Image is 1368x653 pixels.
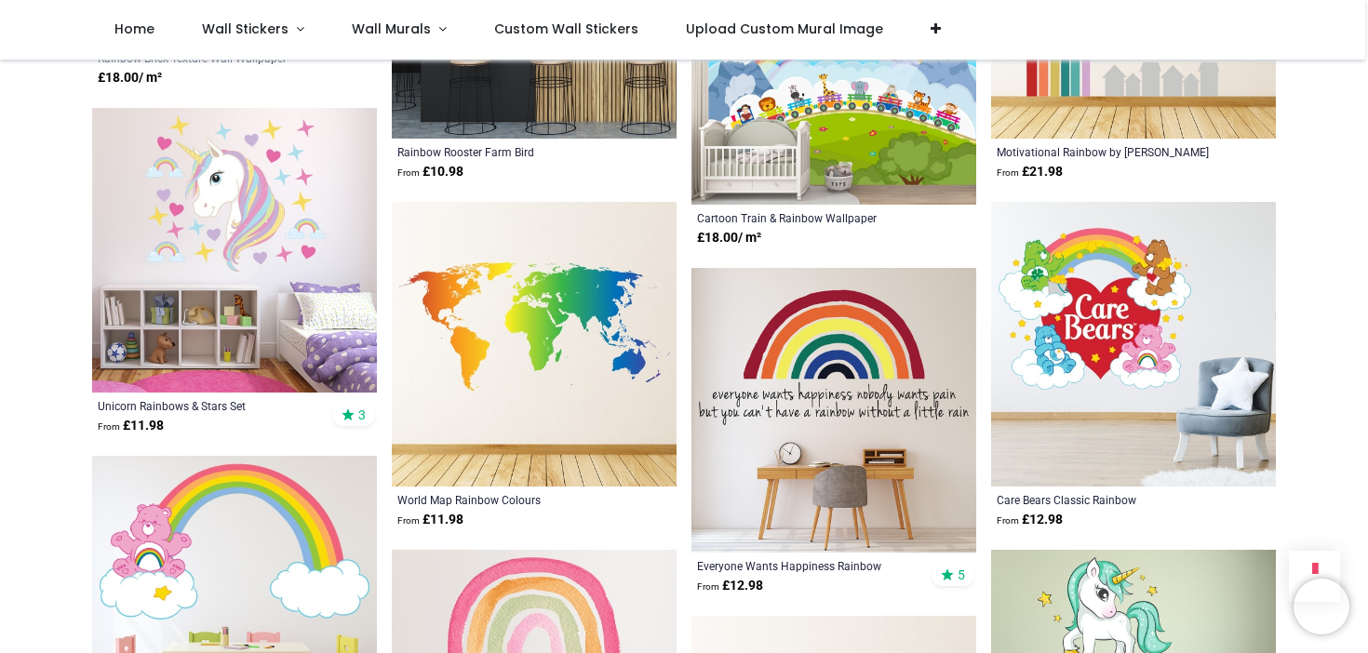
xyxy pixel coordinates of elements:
strong: £ 18.00 / m² [98,69,162,87]
strong: £ 11.98 [397,511,463,529]
span: Wall Murals [352,20,431,38]
img: Cartoon Train & Rainbow Wall Mural Wallpaper [691,14,976,205]
span: From [98,421,120,432]
strong: £ 21.98 [997,163,1063,181]
strong: £ 11.98 [98,417,164,435]
strong: £ 12.98 [997,511,1063,529]
a: Everyone Wants Happiness Rainbow [697,558,916,573]
img: Unicorn Rainbows & Stars Wall Sticker Set [92,108,377,393]
span: Home [114,20,154,38]
span: Upload Custom Mural Image [686,20,883,38]
span: 5 [958,566,965,583]
span: Wall Stickers [202,20,288,38]
span: From [997,167,1019,178]
strong: £ 18.00 / m² [697,229,761,247]
span: From [997,515,1019,526]
span: From [397,167,420,178]
a: Rainbow Rooster Farm Bird [397,144,616,159]
a: Care Bears Classic Rainbow [997,492,1215,507]
a: Cartoon Train & Rainbow Wallpaper [697,210,916,225]
a: Unicorn Rainbows & Stars Set [98,398,316,413]
strong: £ 12.98 [697,577,763,595]
span: From [397,515,420,526]
img: World Map Rainbow Colours Wall Sticker [392,202,677,486]
span: From [697,581,719,592]
iframe: Brevo live chat [1294,579,1349,634]
img: Care Bears Classic Rainbow Wall Sticker [991,202,1276,486]
a: Motivational Rainbow by [PERSON_NAME] [PERSON_NAME] [997,144,1215,159]
img: Everyone Wants Happiness Rainbow Wall Sticker [691,268,976,553]
a: World Map Rainbow Colours [397,492,616,507]
span: 3 [358,406,366,423]
strong: £ 10.98 [397,163,463,181]
span: Custom Wall Stickers [494,20,638,38]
